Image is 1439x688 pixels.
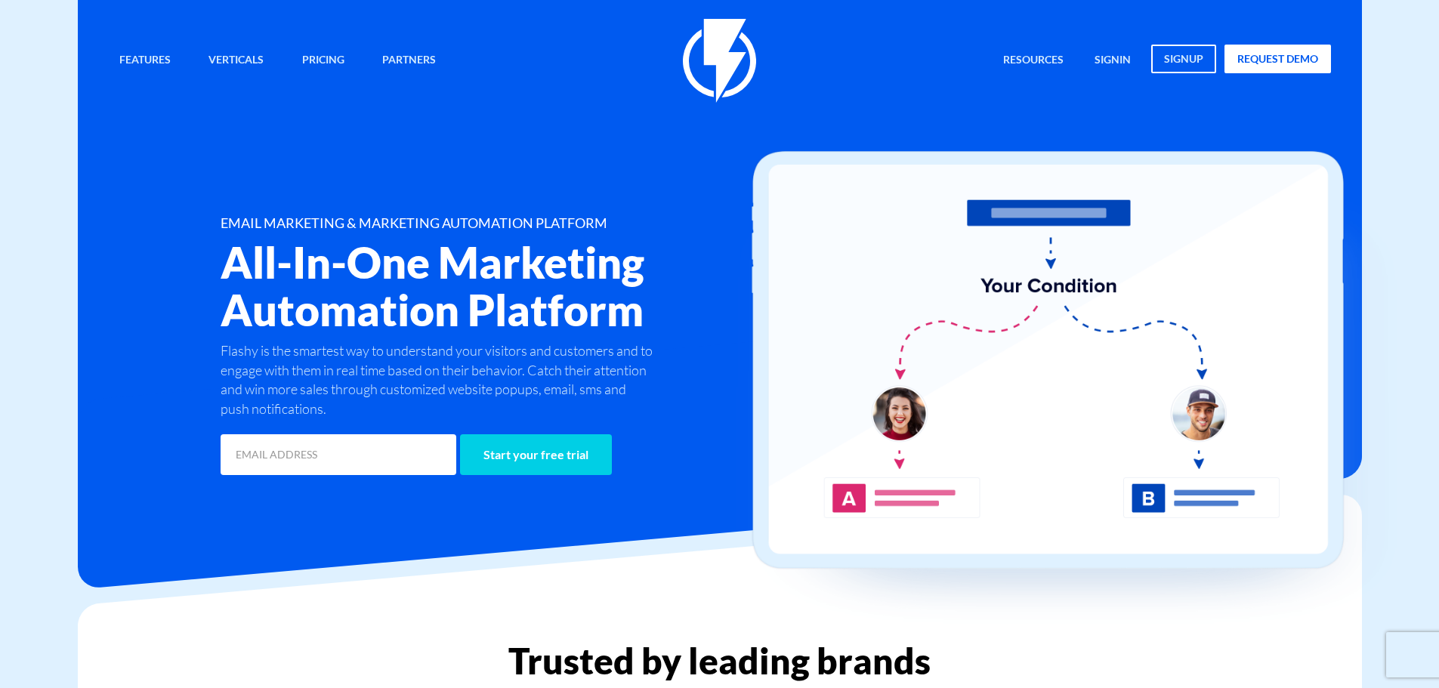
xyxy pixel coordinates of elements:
h2: Trusted by leading brands [78,641,1362,680]
h2: All-In-One Marketing Automation Platform [221,239,810,334]
a: Pricing [291,45,356,77]
h1: EMAIL MARKETING & MARKETING AUTOMATION PLATFORM [221,216,810,231]
input: EMAIL ADDRESS [221,434,456,475]
p: Flashy is the smartest way to understand your visitors and customers and to engage with them in r... [221,341,657,419]
a: Verticals [197,45,275,77]
input: Start your free trial [460,434,612,475]
a: Partners [371,45,447,77]
a: signup [1151,45,1216,73]
a: request demo [1224,45,1331,73]
a: Features [108,45,182,77]
a: Resources [992,45,1075,77]
a: signin [1083,45,1142,77]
